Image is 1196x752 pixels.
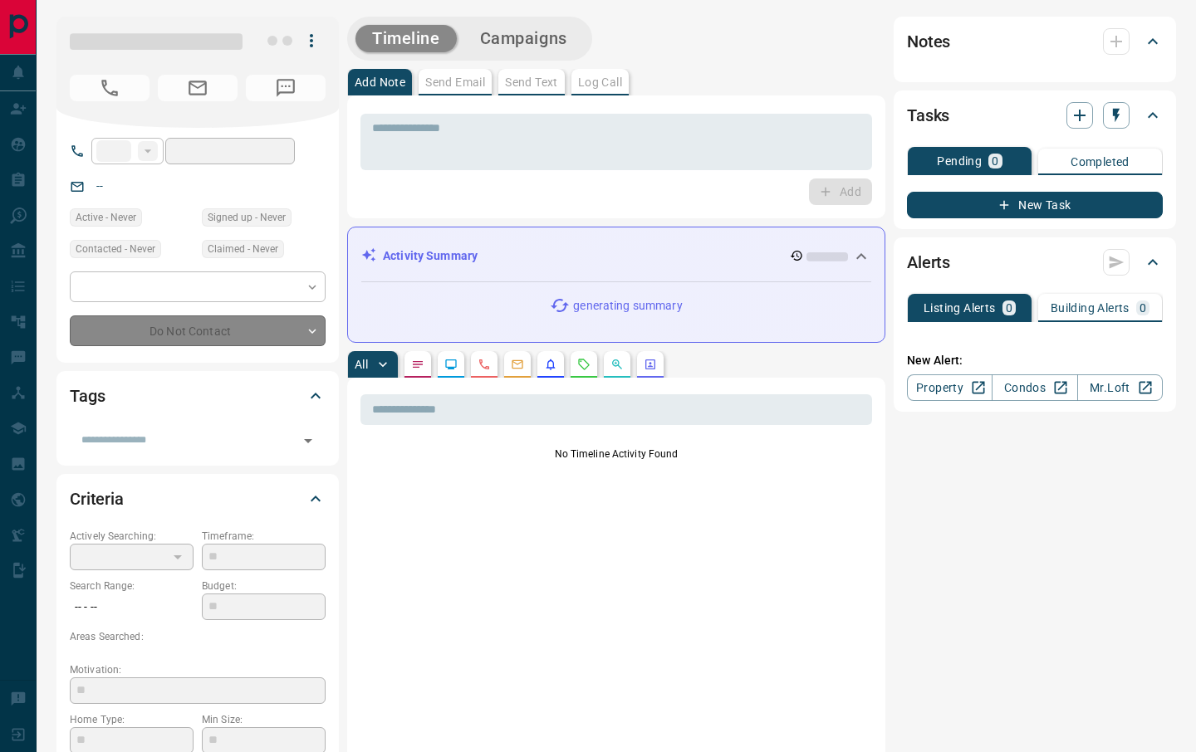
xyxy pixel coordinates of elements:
[937,155,982,167] p: Pending
[70,593,194,621] p: -- - --
[478,358,491,371] svg: Calls
[644,358,657,371] svg: Agent Actions
[360,447,872,461] p: No Timeline Activity Found
[76,241,155,257] span: Contacted - Never
[70,712,194,727] p: Home Type:
[444,358,458,371] svg: Lead Browsing Activity
[577,358,591,371] svg: Requests
[70,479,326,519] div: Criteria
[907,22,1163,61] div: Notes
[1006,302,1012,314] p: 0
[76,209,136,226] span: Active - Never
[70,662,326,677] p: Motivation:
[907,28,950,55] h2: Notes
[411,358,424,371] svg: Notes
[70,383,105,409] h2: Tags
[355,25,457,52] button: Timeline
[1140,302,1146,314] p: 0
[463,25,584,52] button: Campaigns
[208,209,286,226] span: Signed up - Never
[907,374,993,401] a: Property
[924,302,996,314] p: Listing Alerts
[96,179,103,193] a: --
[511,358,524,371] svg: Emails
[544,358,557,371] svg: Listing Alerts
[907,352,1163,369] p: New Alert:
[208,241,278,257] span: Claimed - Never
[907,242,1163,282] div: Alerts
[70,75,149,101] span: No Number
[70,579,194,593] p: Search Range:
[70,629,326,644] p: Areas Searched:
[355,76,405,88] p: Add Note
[907,95,1163,135] div: Tasks
[992,155,998,167] p: 0
[610,358,624,371] svg: Opportunities
[246,75,326,101] span: No Number
[355,359,368,370] p: All
[70,376,326,416] div: Tags
[383,247,478,265] p: Activity Summary
[907,102,949,129] h2: Tasks
[202,579,326,593] p: Budget:
[297,429,320,452] button: Open
[1077,374,1163,401] a: Mr.Loft
[70,315,326,346] div: Do Not Contact
[361,241,871,271] div: Activity Summary
[1071,156,1130,168] p: Completed
[202,712,326,727] p: Min Size:
[907,249,950,276] h2: Alerts
[202,529,326,544] p: Timeframe:
[70,529,194,544] p: Actively Searching:
[70,486,124,512] h2: Criteria
[992,374,1077,401] a: Condos
[1051,302,1130,314] p: Building Alerts
[573,297,682,315] p: generating summary
[158,75,238,101] span: No Email
[907,192,1163,218] button: New Task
